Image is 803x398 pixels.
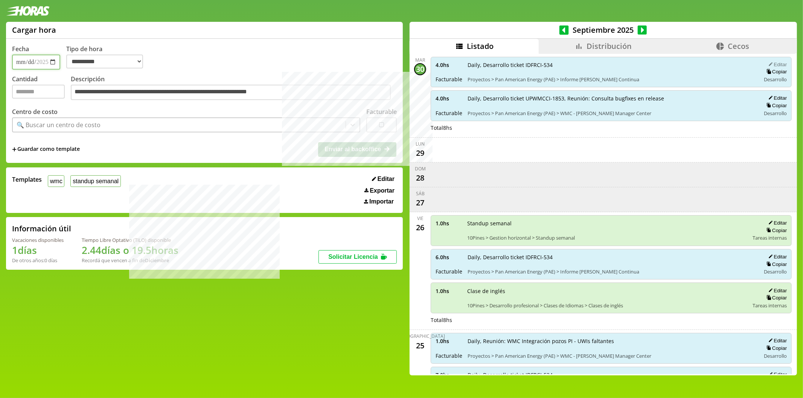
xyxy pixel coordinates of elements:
[416,190,425,197] div: sáb
[436,337,462,345] span: 1.0 hs
[436,352,462,359] span: Facturable
[436,287,462,295] span: 1.0 hs
[414,222,426,234] div: 26
[414,147,426,159] div: 29
[12,85,65,99] input: Cantidad
[467,41,494,51] span: Listado
[369,198,394,205] span: Importar
[468,371,755,378] span: Daily, Desarrollo ticket IDFRCI-534
[468,337,755,345] span: Daily, Reunión: WMC Integración pozos PI - UWIs faltantes
[48,175,64,187] button: wmc
[318,250,397,264] button: Solicitar Licencia
[753,234,787,241] span: Tareas internas
[764,102,787,109] button: Copiar
[71,85,391,100] textarea: Descripción
[71,75,397,102] label: Descripción
[468,268,755,275] span: Proyectos > Pan American Energy (PAE) > Informe [PERSON_NAME] Continua
[468,95,755,102] span: Daily, Desarrollo ticket UPWMCCI-1853, Reunión: Consulta bugfixes en release
[12,175,42,184] span: Templates
[764,352,787,359] span: Desarrollo
[436,95,462,102] span: 4.0 hs
[416,141,425,147] div: lun
[766,254,787,260] button: Editar
[587,41,632,51] span: Distribución
[468,352,755,359] span: Proyectos > Pan American Energy (PAE) > WMC - [PERSON_NAME] Manager Center
[766,371,787,378] button: Editar
[764,295,787,301] button: Copiar
[328,254,378,260] span: Solicitar Licencia
[415,57,425,63] div: mar
[17,121,101,129] div: 🔍 Buscar un centro de costo
[467,287,747,295] span: Clase de inglés
[436,371,462,378] span: 7.0 hs
[66,55,143,68] select: Tipo de hora
[436,61,462,68] span: 4.0 hs
[569,25,638,35] span: Septiembre 2025
[436,268,462,275] span: Facturable
[414,197,426,209] div: 27
[70,175,120,187] button: standup semanal
[414,339,426,351] div: 25
[410,54,797,374] div: scrollable content
[66,45,149,70] label: Tipo de hora
[12,257,64,264] div: De otros años: 0 días
[370,175,397,183] button: Editar
[468,254,755,261] span: Daily, Desarrollo ticket IDFRCI-534
[764,76,787,83] span: Desarrollo
[764,261,787,267] button: Copiar
[12,25,56,35] h1: Cargar hora
[12,145,17,153] span: +
[764,110,787,117] span: Desarrollo
[366,108,397,116] label: Facturable
[12,145,80,153] span: +Guardar como template
[436,254,462,261] span: 6.0 hs
[6,6,50,16] img: logotipo
[436,220,462,227] span: 1.0 hs
[82,243,178,257] h1: 2.44 días o 19.5 horas
[766,287,787,294] button: Editar
[12,75,71,102] label: Cantidad
[753,302,787,309] span: Tareas internas
[12,237,64,243] div: Vacaciones disponibles
[431,124,792,131] div: Total 8 hs
[766,61,787,68] button: Editar
[436,76,462,83] span: Facturable
[467,302,747,309] span: 10Pines > Desarrollo profesional > Clases de Idiomas > Clases de inglés
[12,223,71,234] h2: Información útil
[468,76,755,83] span: Proyectos > Pan American Energy (PAE) > Informe [PERSON_NAME] Continua
[82,257,178,264] div: Recordá que vencen a fin de
[468,61,755,68] span: Daily, Desarrollo ticket IDFRCI-534
[431,316,792,324] div: Total 8 hs
[12,243,64,257] h1: 1 días
[414,172,426,184] div: 28
[766,220,787,226] button: Editar
[414,63,426,75] div: 30
[764,268,787,275] span: Desarrollo
[362,187,397,194] button: Exportar
[764,227,787,234] button: Copiar
[764,345,787,351] button: Copiar
[415,166,426,172] div: dom
[766,337,787,344] button: Editar
[395,333,445,339] div: [DEMOGRAPHIC_DATA]
[12,45,29,53] label: Fecha
[468,110,755,117] span: Proyectos > Pan American Energy (PAE) > WMC - [PERSON_NAME] Manager Center
[378,176,395,182] span: Editar
[82,237,178,243] div: Tiempo Libre Optativo (TiLO) disponible
[145,257,169,264] b: Diciembre
[764,68,787,75] button: Copiar
[12,108,58,116] label: Centro de costo
[728,41,749,51] span: Cecos
[467,234,747,241] span: 10Pines > Gestion horizontal > Standup semanal
[417,215,424,222] div: vie
[436,109,462,117] span: Facturable
[370,187,395,194] span: Exportar
[467,220,747,227] span: Standup semanal
[766,95,787,101] button: Editar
